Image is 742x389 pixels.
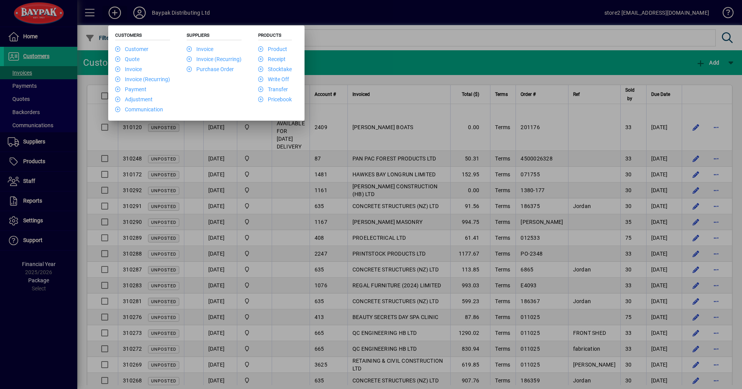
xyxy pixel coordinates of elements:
[187,46,213,52] a: Invoice
[258,96,292,102] a: Pricebook
[115,86,146,92] a: Payment
[258,86,288,92] a: Transfer
[258,76,289,82] a: Write Off
[187,32,242,40] h5: Suppliers
[187,66,234,72] a: Purchase Order
[258,66,292,72] a: Stocktake
[115,66,142,72] a: Invoice
[258,32,292,40] h5: Products
[115,56,140,62] a: Quote
[115,106,163,113] a: Communication
[258,46,287,52] a: Product
[115,32,170,40] h5: Customers
[187,56,242,62] a: Invoice (Recurring)
[115,76,170,82] a: Invoice (Recurring)
[115,46,148,52] a: Customer
[258,56,286,62] a: Receipt
[115,96,153,102] a: Adjustment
